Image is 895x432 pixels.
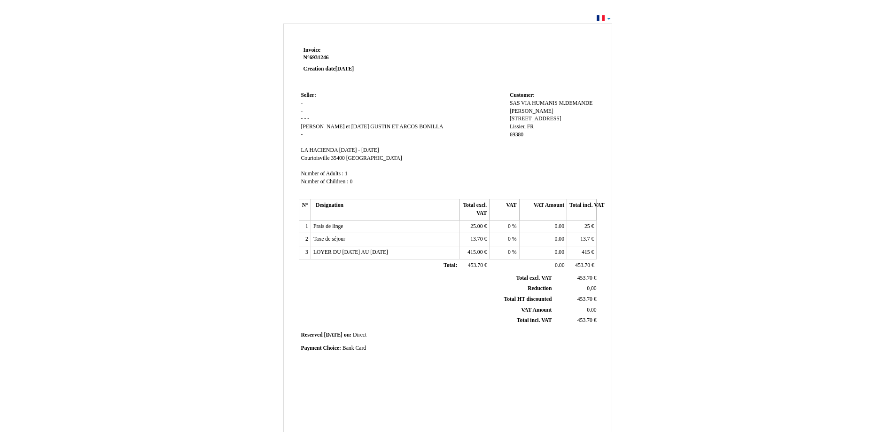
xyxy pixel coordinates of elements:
span: Invoice [304,47,320,53]
span: Reduction [528,285,552,291]
span: M.DEMANDE [PERSON_NAME] [510,100,592,114]
span: SAS VIA HUMANIS [510,100,558,106]
span: 6931246 [310,55,329,61]
td: € [567,259,597,272]
span: 0.00 [555,249,564,255]
span: 0.00 [555,262,564,268]
span: [DATE] - [DATE] [339,147,379,153]
span: Bank Card [342,345,366,351]
td: € [459,233,489,246]
th: N° [299,199,311,220]
span: 0 [350,179,352,185]
span: GUSTIN ET ARCOS BONILLA [370,124,443,130]
span: Frais de linge [313,223,343,229]
span: LA HACIENDA [301,147,338,153]
span: 0 [508,236,511,242]
td: % [490,220,519,233]
span: 415.00 [467,249,483,255]
td: € [567,246,597,259]
span: Number of Adults : [301,171,344,177]
span: 0.00 [555,236,564,242]
th: Total incl. VAT [567,199,597,220]
span: 13.7 [580,236,590,242]
td: € [459,246,489,259]
span: 13.70 [470,236,483,242]
span: - [301,116,303,122]
th: Designation [311,199,459,220]
td: € [459,259,489,272]
span: - [304,116,306,122]
span: [GEOGRAPHIC_DATA] [346,155,402,161]
span: 0.00 [587,307,596,313]
span: 25 [584,223,590,229]
span: 453.70 [577,275,592,281]
span: LOYER DU [DATE] AU [DATE] [313,249,388,255]
th: Total excl. VAT [459,199,489,220]
strong: N° [304,54,416,62]
span: 0.00 [555,223,564,229]
th: VAT [490,199,519,220]
td: 1 [299,220,311,233]
span: [PERSON_NAME] et [DATE] [301,124,369,130]
span: 453.70 [577,296,592,302]
span: 1 [345,171,348,177]
span: Total excl. VAT [516,275,552,281]
strong: Creation date [304,66,354,72]
span: 453.70 [575,262,590,268]
span: [DATE] [335,66,354,72]
td: 3 [299,246,311,259]
td: % [490,233,519,246]
th: VAT Amount [519,199,567,220]
td: 2 [299,233,311,246]
span: Total incl. VAT [517,317,552,323]
td: € [567,233,597,246]
span: Courtoisville [301,155,330,161]
span: - [301,100,303,106]
span: 0 [508,249,511,255]
span: VAT Amount [521,307,552,313]
span: Payment Choice: [301,345,341,351]
span: Number of Children : [301,179,349,185]
span: FR [527,124,534,130]
span: Direct [353,332,366,338]
span: 0 [508,223,511,229]
span: - [307,116,309,122]
span: [DATE] [324,332,342,338]
span: Taxe de séjour [313,236,345,242]
td: € [553,273,598,283]
span: Seller: [301,92,316,98]
span: Customer: [510,92,535,98]
span: [STREET_ADDRESS] [510,116,561,122]
span: - [301,132,303,138]
span: 415 [582,249,590,255]
span: 35400 [331,155,345,161]
td: € [553,294,598,305]
td: € [567,220,597,233]
span: Reserved [301,332,323,338]
span: - [301,108,303,114]
span: 453.70 [577,317,592,323]
span: 0,00 [587,285,596,291]
td: % [490,246,519,259]
span: Total: [444,262,457,268]
span: 453.70 [468,262,483,268]
span: 69380 [510,132,523,138]
span: Lissieu [510,124,526,130]
span: Total HT discounted [504,296,552,302]
td: € [553,315,598,326]
td: € [459,220,489,233]
span: on: [344,332,351,338]
span: 25.00 [470,223,483,229]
